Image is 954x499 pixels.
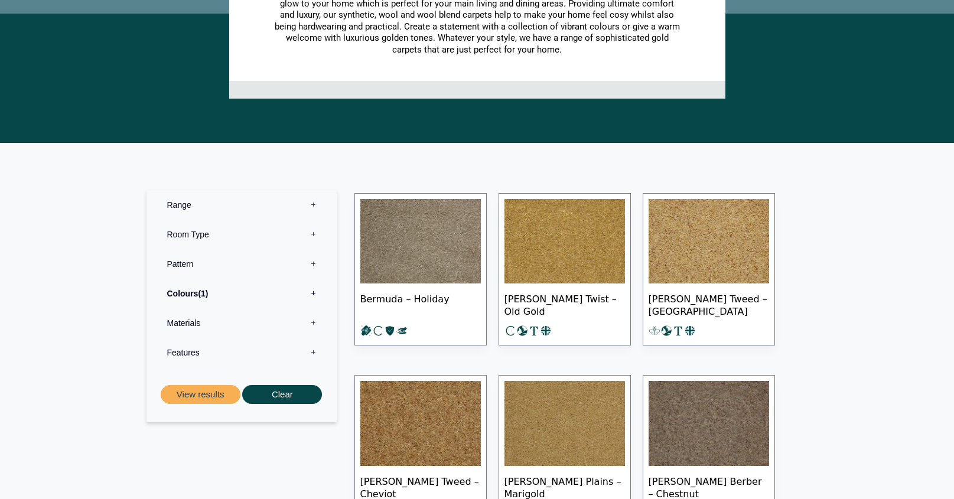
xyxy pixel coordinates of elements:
[649,199,769,284] img: Tomkinson Tweed Shetland
[504,283,625,325] span: [PERSON_NAME] Twist – Old Gold
[649,381,769,466] img: Tomkinson Berber - Chestnut
[161,385,240,405] button: View results
[155,190,328,220] label: Range
[155,220,328,249] label: Room Type
[354,193,487,346] a: Bermuda – Holiday
[504,199,625,284] img: Tomkinson Twist - Old Gold
[360,283,481,325] span: Bermuda – Holiday
[242,385,322,405] button: Clear
[643,193,775,346] a: [PERSON_NAME] Tweed – [GEOGRAPHIC_DATA]
[155,308,328,338] label: Materials
[360,199,481,284] img: Bermuda Holiday
[155,338,328,367] label: Features
[155,279,328,308] label: Colours
[155,249,328,279] label: Pattern
[360,381,481,466] img: Tomkinson Tweed - Cheviot
[499,193,631,346] a: [PERSON_NAME] Twist – Old Gold
[649,283,769,325] span: [PERSON_NAME] Tweed – [GEOGRAPHIC_DATA]
[198,289,208,298] span: 1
